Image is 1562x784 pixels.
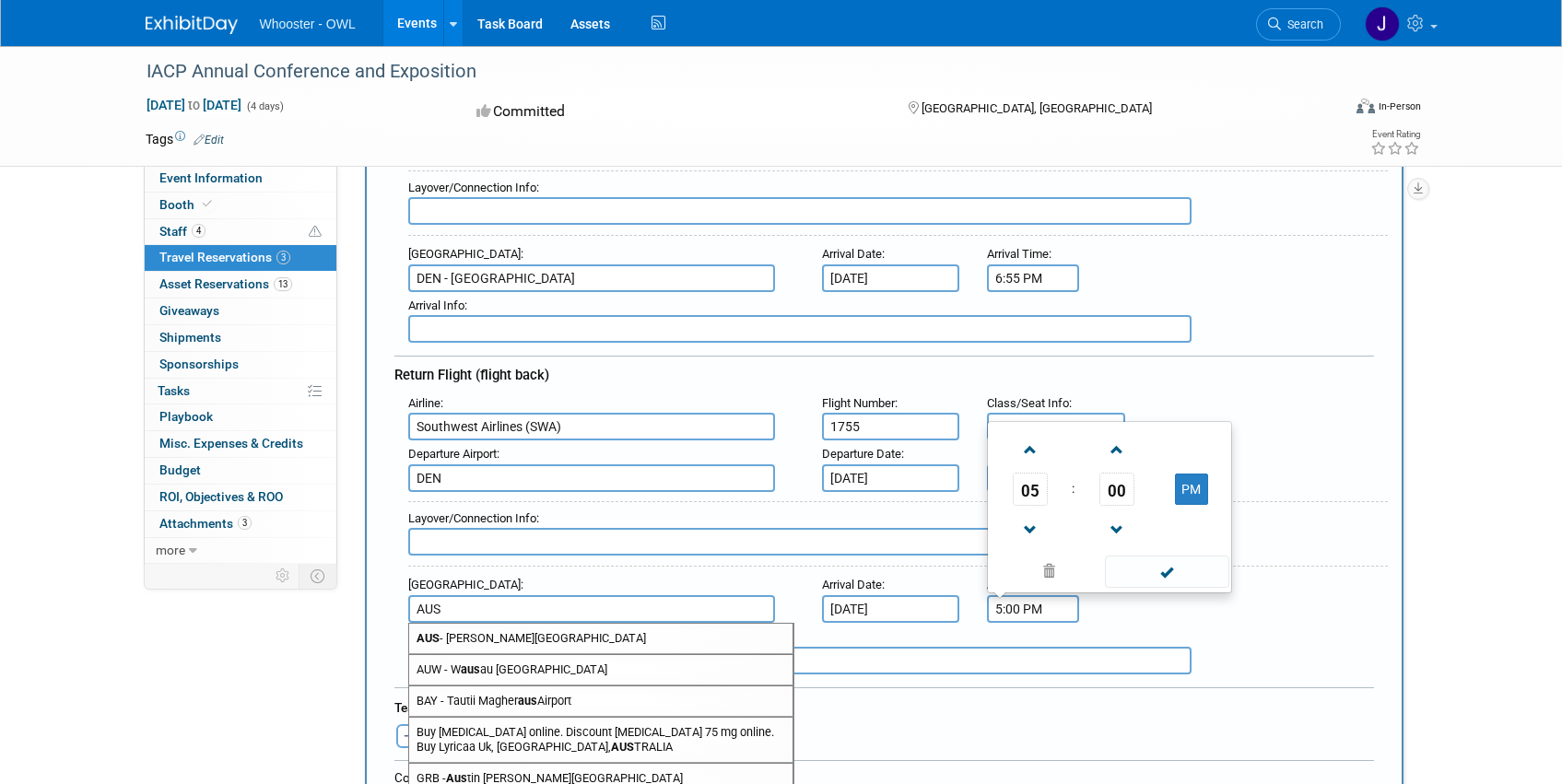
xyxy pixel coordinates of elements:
[408,578,523,591] small: :
[159,197,216,212] span: Booth
[159,516,252,531] span: Attachments
[408,396,440,410] span: Airline
[1013,506,1048,553] a: Decrement Hour
[145,485,336,510] a: ROI, Objectives & ROO
[274,277,292,291] span: 13
[518,694,537,708] strong: aus
[276,251,290,264] span: 3
[299,564,336,588] td: Toggle Event Tabs
[408,181,539,194] small: :
[409,624,793,653] span: - [PERSON_NAME][GEOGRAPHIC_DATA]
[145,458,336,484] a: Budget
[408,511,536,525] span: Layover/Connection Info
[1099,426,1134,473] a: Increment Minute
[145,166,336,192] a: Event Information
[394,367,549,383] span: Return Flight (flight back)
[159,170,263,185] span: Event Information
[145,298,336,324] a: Giveaways
[409,655,793,685] span: AUW - W au [GEOGRAPHIC_DATA]
[822,396,895,410] span: Flight Number
[10,7,953,27] body: Rich Text Area. Press ALT-0 for help.
[145,511,336,537] a: Attachments3
[260,17,356,31] span: Whooster - OWL
[922,101,1152,115] span: [GEOGRAPHIC_DATA], [GEOGRAPHIC_DATA]
[145,404,336,430] a: Playbook
[408,396,443,410] small: :
[159,409,213,424] span: Playbook
[409,718,793,762] span: Buy [MEDICAL_DATA] online. Discount [MEDICAL_DATA] 75 mg online. Buy Lyricaa Uk, [GEOGRAPHIC_DATA...
[408,578,521,591] span: [GEOGRAPHIC_DATA]
[992,559,1106,585] a: Clear selection
[145,245,336,271] a: Travel Reservations3
[987,396,1069,410] span: Class/Seat Info
[145,538,336,564] a: more
[471,96,878,128] div: Committed
[1013,426,1048,473] a: Increment Hour
[1232,96,1422,123] div: Event Format
[611,740,634,754] strong: AUS
[185,98,203,112] span: to
[394,691,1374,720] div: Team member(s) this reservation is made for:
[158,383,190,398] span: Tasks
[987,396,1072,410] small: :
[159,436,303,451] span: Misc. Expenses & Credits
[408,298,464,312] span: Arrival Info
[145,352,336,378] a: Sponsorships
[146,16,238,34] img: ExhibitDay
[159,330,221,345] span: Shipments
[408,247,523,261] small: :
[245,100,284,112] span: (4 days)
[987,247,1049,261] span: Arrival Time
[145,325,336,351] a: Shipments
[1175,474,1208,505] button: PM
[822,578,885,591] small: :
[156,543,185,557] span: more
[145,272,336,298] a: Asset Reservations13
[822,578,882,591] span: Arrival Date
[408,511,539,525] small: :
[309,224,322,240] span: Potential Scheduling Conflict -- at least one attendee is tagged in another overlapping event.
[192,224,206,238] span: 4
[238,516,252,530] span: 3
[408,181,536,194] span: Layover/Connection Info
[1099,473,1134,506] span: Pick Minute
[146,130,224,148] td: Tags
[159,462,201,477] span: Budget
[987,247,1051,261] small: :
[145,431,336,457] a: Misc. Expenses & Credits
[822,247,885,261] small: :
[140,55,1313,88] div: IACP Annual Conference and Exposition
[408,447,499,461] small: :
[408,247,521,261] span: [GEOGRAPHIC_DATA]
[159,224,206,239] span: Staff
[1281,18,1323,31] span: Search
[1370,130,1420,139] div: Event Rating
[1013,473,1048,506] span: Pick Hour
[159,276,292,291] span: Asset Reservations
[822,447,901,461] span: Departure Date
[194,134,224,146] a: Edit
[1103,560,1230,586] a: Done
[822,447,904,461] small: :
[461,662,480,676] strong: aus
[145,379,336,404] a: Tasks
[1099,506,1134,553] a: Decrement Minute
[822,247,882,261] span: Arrival Date
[408,298,467,312] small: :
[1256,8,1341,41] a: Search
[145,193,336,218] a: Booth
[145,219,336,245] a: Staff4
[1365,6,1400,41] img: John Holsinger
[822,396,898,410] small: :
[267,564,299,588] td: Personalize Event Tab Strip
[159,357,239,371] span: Sponsorships
[203,199,212,209] i: Booth reservation complete
[146,97,242,113] span: [DATE] [DATE]
[1068,473,1078,506] td: :
[1378,99,1421,113] div: In-Person
[409,686,793,716] span: BAY - Tautii Magher Airport
[408,447,497,461] span: Departure Airport
[159,489,283,504] span: ROI, Objectives & ROO
[417,631,440,645] strong: AUS
[159,303,219,318] span: Giveaways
